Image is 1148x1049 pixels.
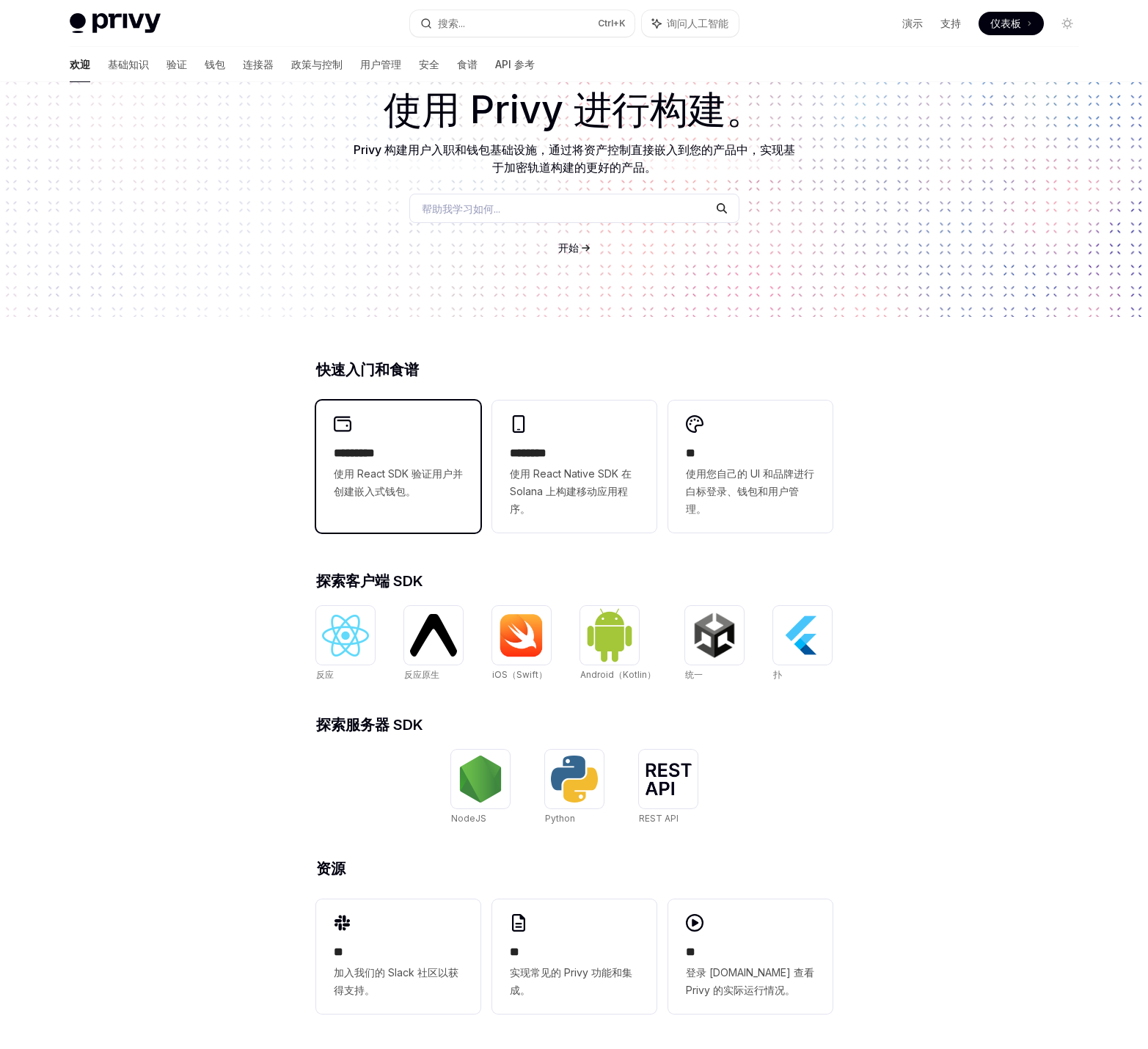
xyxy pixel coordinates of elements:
[360,58,401,70] font: 用户管理
[316,572,423,590] font: 探索客户端 SDK
[354,142,795,175] font: Privy 构建用户入职和钱包基础设施，通过将资产控制直接嵌入到您的产品中，实现基于加密轨道构建的更好的产品。
[545,750,604,826] a: PythonPython
[316,606,375,682] a: 反应反应
[773,669,782,680] font: 扑
[419,47,439,82] a: 安全
[360,47,401,82] a: 用户管理
[639,750,698,826] a: REST APIREST API
[558,241,579,254] font: 开始
[598,18,613,29] font: Ctrl
[451,813,486,824] font: NodeJS
[243,58,274,70] font: 连接器
[457,47,478,82] a: 食谱
[773,606,832,682] a: 扑扑
[492,401,657,533] a: **** ***使用 React Native SDK 在 Solana 上构建移动应用程序。
[334,467,463,497] font: 使用 React SDK 验证用户并创建嵌入式钱包。
[779,612,826,659] img: 扑
[384,87,764,133] font: 使用 Privy 进行构建。
[70,13,161,34] img: 灯光标志
[510,966,632,996] font: 实现常见的 Privy 功能和集成。
[685,606,744,682] a: 统一统一
[108,58,149,70] font: 基础知识
[492,899,657,1014] a: **实现常见的 Privy 功能和集成。
[205,58,225,70] font: 钱包
[495,47,535,82] a: API 参考
[291,47,343,82] a: 政策与控制
[510,467,632,515] font: 使用 React Native SDK 在 Solana 上构建移动应用程序。
[451,750,510,826] a: NodeJSNodeJS
[457,756,504,803] img: NodeJS
[668,401,833,533] a: **使用您自己的 UI 和品牌进行白标登录、钱包和用户管理。
[404,606,463,682] a: 反应原生反应原生
[685,669,703,680] font: 统一
[70,58,90,70] font: 欢迎
[580,669,656,680] font: Android（Kotlin）
[940,16,961,31] a: 支持
[902,16,923,31] a: 演示
[438,17,465,29] font: 搜索...
[545,813,575,824] font: Python
[686,467,814,515] font: 使用您自己的 UI 和品牌进行白标登录、钱包和用户管理。
[645,763,692,795] img: REST API
[205,47,225,82] a: 钱包
[322,615,369,657] img: 反应
[940,17,961,29] font: 支持
[316,899,480,1014] a: **加入我们的 Slack 社区以获得支持。
[558,241,579,255] a: 开始
[1056,12,1079,35] button: 切换暗模式
[686,966,814,996] font: 登录 [DOMAIN_NAME] 查看 Privy 的实际运行情况。
[316,716,423,734] font: 探索服务器 SDK
[167,58,187,70] font: 验证
[551,756,598,803] img: Python
[492,606,551,682] a: iOS（Swift）iOS（Swift）
[334,966,458,996] font: 加入我们的 Slack 社区以获得支持。
[613,18,626,29] font: +K
[457,58,478,70] font: 食谱
[419,58,439,70] font: 安全
[70,47,90,82] a: 欢迎
[492,669,547,680] font: iOS（Swift）
[316,361,419,379] font: 快速入门和食谱
[979,12,1044,35] a: 仪表板
[316,669,334,680] font: 反应
[580,606,656,682] a: Android（Kotlin）Android（Kotlin）
[243,47,274,82] a: 连接器
[108,47,149,82] a: 基础知识
[404,669,439,680] font: 反应原生
[167,47,187,82] a: 验证
[990,17,1021,29] font: 仪表板
[410,614,457,656] img: 反应原生
[498,613,545,657] img: iOS（Swift）
[291,58,343,70] font: 政策与控制
[691,612,738,659] img: 统一
[902,17,923,29] font: 演示
[586,607,633,662] img: Android（Kotlin）
[642,10,739,37] button: 询问人工智能
[495,58,535,70] font: API 参考
[639,813,679,824] font: REST API
[422,202,500,215] font: 帮助我学习如何...
[410,10,635,37] button: 搜索...Ctrl+K
[667,17,728,29] font: 询问人工智能
[668,899,833,1014] a: **登录 [DOMAIN_NAME] 查看 Privy 的实际运行情况。
[316,860,346,877] font: 资源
